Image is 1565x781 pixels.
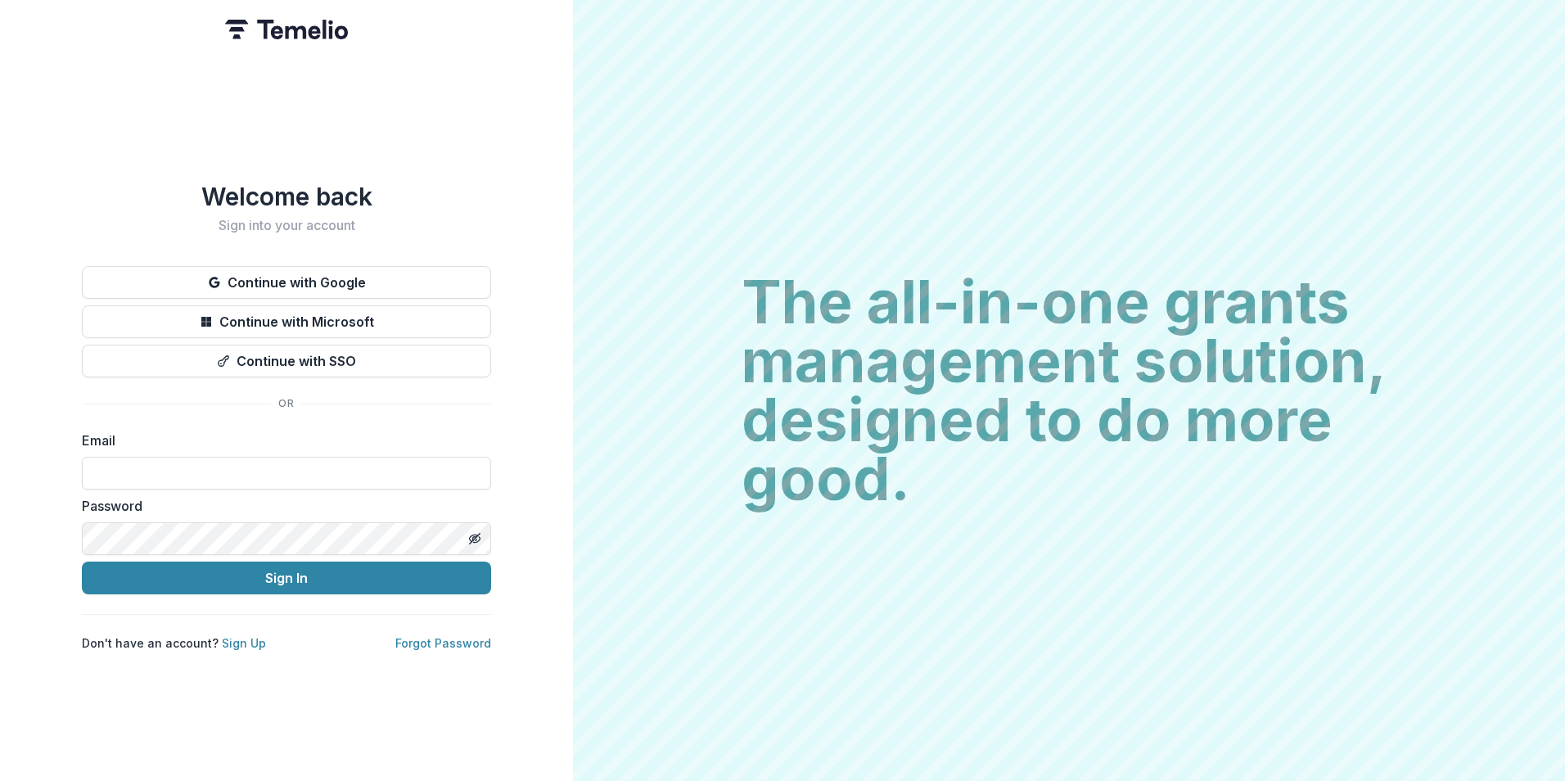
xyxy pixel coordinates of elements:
button: Continue with Microsoft [82,305,491,338]
button: Continue with SSO [82,345,491,377]
p: Don't have an account? [82,634,266,652]
img: Temelio [225,20,348,39]
button: Continue with Google [82,266,491,299]
button: Toggle password visibility [462,526,488,552]
a: Sign Up [222,636,266,650]
button: Sign In [82,562,491,594]
a: Forgot Password [395,636,491,650]
label: Password [82,496,481,516]
label: Email [82,431,481,450]
h2: Sign into your account [82,218,491,233]
h1: Welcome back [82,182,491,211]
